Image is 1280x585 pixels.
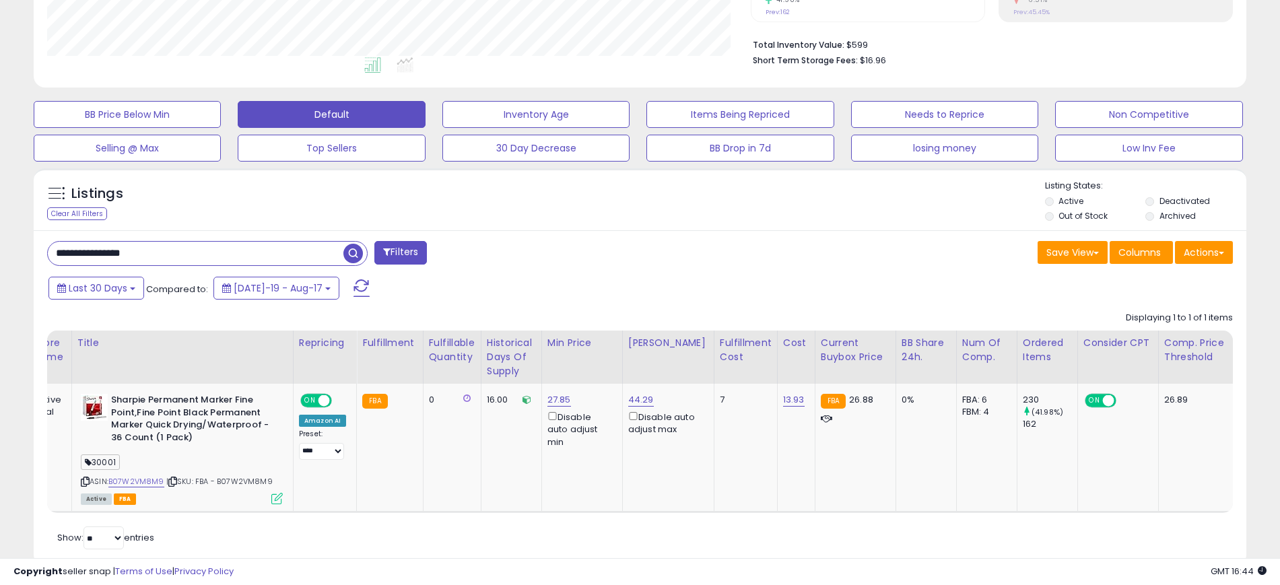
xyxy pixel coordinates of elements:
div: FBM: 4 [962,406,1007,418]
div: Disable auto adjust min [547,409,612,448]
a: B07W2VM8M9 [108,476,164,487]
span: 26.88 [849,393,873,406]
span: [DATE]-19 - Aug-17 [234,281,323,295]
div: Active Deal [34,394,61,418]
div: Title [77,336,288,350]
button: 30 Day Decrease [442,135,630,162]
div: Repricing [299,336,351,350]
b: Total Inventory Value: [753,39,844,50]
a: 13.93 [783,393,805,407]
div: FBA: 6 [962,394,1007,406]
div: 26.89 [1164,394,1229,406]
span: Columns [1118,246,1161,259]
a: 44.29 [628,393,654,407]
div: ASIN: [81,394,283,503]
small: Prev: 45.45% [1013,8,1050,16]
button: Actions [1175,241,1233,264]
button: Needs to Reprice [851,101,1038,128]
div: 230 [1023,394,1077,406]
li: $599 [753,36,1223,52]
label: Deactivated [1159,195,1210,207]
button: Default [238,101,425,128]
span: OFF [1114,395,1135,407]
div: Current Buybox Price [821,336,890,364]
div: Ordered Items [1023,336,1072,364]
small: Prev: 162 [766,8,790,16]
small: FBA [821,394,846,409]
div: Cost [783,336,809,350]
div: Comp. Price Threshold [1164,336,1234,364]
button: Columns [1110,241,1173,264]
span: Last 30 Days [69,281,127,295]
small: (41.98%) [1032,407,1063,417]
span: ON [302,395,318,407]
button: losing money [851,135,1038,162]
div: 7 [720,394,767,406]
button: Non Competitive [1055,101,1242,128]
div: [PERSON_NAME] [628,336,708,350]
button: BB Drop in 7d [646,135,834,162]
div: Fulfillment [362,336,417,350]
span: 2025-09-17 16:44 GMT [1211,565,1267,578]
h5: Listings [71,184,123,203]
span: | SKU: FBA - B07W2VM8M9 [166,476,273,487]
span: $16.96 [860,54,886,67]
div: Historical Days Of Supply [487,336,536,378]
span: Show: entries [57,531,154,544]
div: BB Share 24h. [902,336,951,364]
button: Selling @ Max [34,135,221,162]
small: FBA [362,394,387,409]
span: All listings currently available for purchase on Amazon [81,493,112,505]
label: Out of Stock [1058,210,1108,221]
button: BB Price Below Min [34,101,221,128]
div: Displaying 1 to 1 of 1 items [1126,312,1233,324]
b: Sharpie Permanent Marker Fine Point,Fine Point Black Permanent Marker Quick Drying/Waterproof - 3... [111,394,275,447]
div: 162 [1023,418,1077,430]
button: Inventory Age [442,101,630,128]
div: Fulfillment Cost [720,336,772,364]
div: seller snap | | [13,565,234,578]
span: 30001 [81,454,120,470]
button: Last 30 Days [48,277,144,300]
label: Archived [1159,210,1196,221]
button: Filters [374,241,427,265]
div: Clear All Filters [47,207,107,220]
img: 51wpyFdCjRL._SL40_.jpg [81,394,108,421]
div: 16.00 [487,394,531,406]
div: 0% [902,394,946,406]
div: Num of Comp. [962,336,1011,364]
div: Store Name [34,336,66,364]
span: OFF [330,395,351,407]
button: Save View [1038,241,1108,264]
div: Preset: [299,429,346,460]
button: [DATE]-19 - Aug-17 [213,277,339,300]
button: Top Sellers [238,135,425,162]
div: 0 [429,394,471,406]
button: Items Being Repriced [646,101,834,128]
div: Min Price [547,336,617,350]
div: Fulfillable Quantity [429,336,475,364]
strong: Copyright [13,565,63,578]
div: Amazon AI [299,415,346,427]
b: Short Term Storage Fees: [753,55,858,66]
div: Disable auto adjust max [628,409,704,436]
button: Low Inv Fee [1055,135,1242,162]
span: ON [1086,395,1103,407]
p: Listing States: [1045,180,1246,193]
a: Terms of Use [115,565,172,578]
a: 27.85 [547,393,571,407]
label: Active [1058,195,1083,207]
span: Compared to: [146,283,208,296]
span: FBA [114,493,137,505]
a: Privacy Policy [174,565,234,578]
div: Consider CPT [1083,336,1153,350]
